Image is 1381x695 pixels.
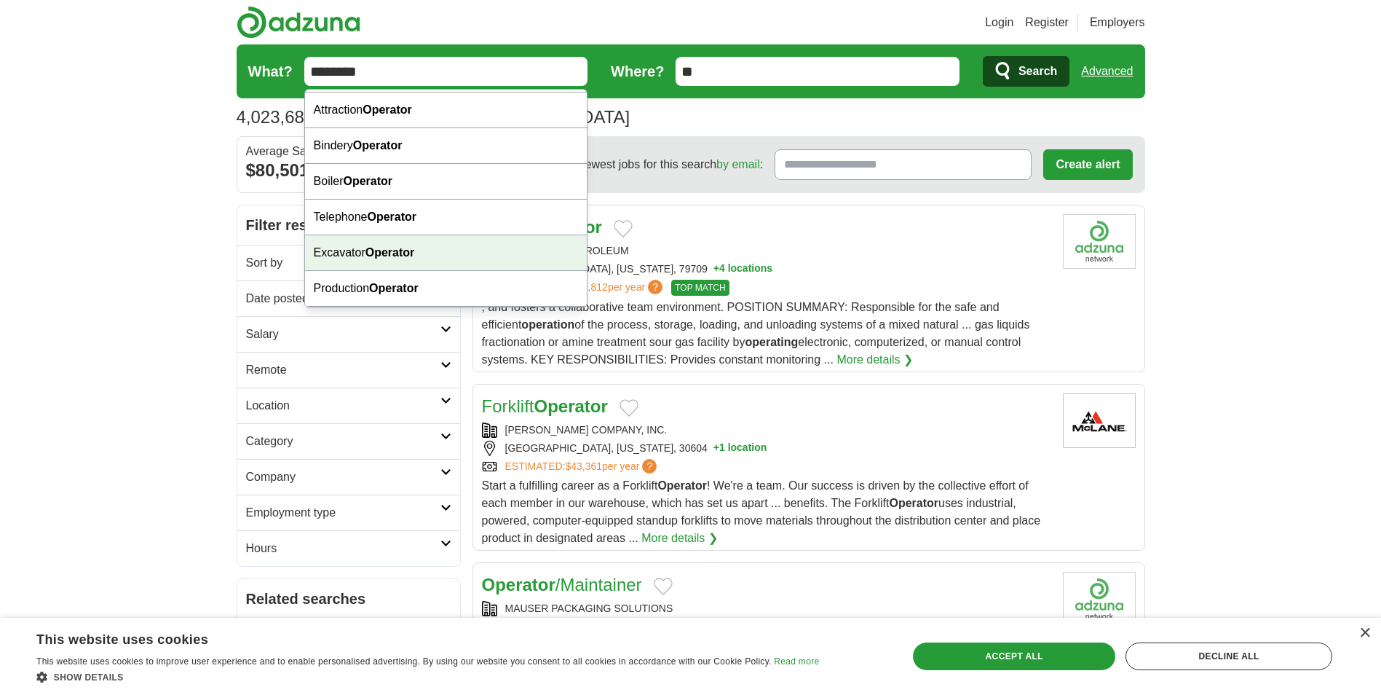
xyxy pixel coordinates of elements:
button: Add to favorite jobs [614,220,633,237]
h2: Remote [246,361,440,379]
strong: Operator [367,211,416,223]
a: Register [1025,14,1069,31]
strong: Operator [365,246,415,259]
strong: Operator [482,575,555,594]
span: 4,023,680 [237,104,314,130]
button: Add to favorite jobs [620,399,638,417]
a: Employers [1090,14,1145,31]
a: Operator/Maintainer [482,575,642,594]
strong: Operator [534,396,608,416]
a: Sort by [237,245,460,280]
img: Company logo [1063,572,1136,627]
strong: Operator [889,497,938,509]
button: Add to favorite jobs [654,578,673,595]
div: Production [305,271,587,307]
h2: Sort by [246,254,440,272]
div: Close [1359,628,1370,639]
div: Average Salary [246,146,451,157]
a: Hours [237,530,460,566]
span: Receive the newest jobs for this search : [514,156,763,173]
div: [GEOGRAPHIC_DATA], [US_STATE], 30604 [482,441,1051,456]
a: Category [237,423,460,459]
div: Bindery [305,128,587,164]
strong: Operator [344,175,393,187]
div: Attraction [305,93,587,128]
button: +4 locations [713,262,772,277]
h2: Related searches [246,588,451,610]
a: More details ❯ [836,351,913,369]
a: More details ❯ [641,530,718,547]
button: Create alert [1043,149,1132,180]
h2: Location [246,397,440,415]
h2: Salary [246,326,440,343]
a: Login [985,14,1013,31]
img: MARATHON PETROLEUM logo [1063,214,1136,269]
div: MAUSER PACKAGING SOLUTIONS [482,601,1051,616]
span: Show details [54,672,124,683]
span: This website uses cookies to improve user experience and to enable personalised advertising. By u... [36,656,772,667]
strong: operating [745,336,798,348]
h2: Filter results [237,205,460,245]
strong: Operator [363,103,412,116]
span: Search [1018,57,1057,86]
div: [GEOGRAPHIC_DATA], [US_STATE], 79709 [482,262,1051,277]
a: Remote [237,352,460,388]
strong: operation [521,318,574,331]
span: + [713,441,719,456]
h2: Company [246,468,440,486]
a: Read more, opens a new window [774,656,819,667]
div: $80,501 [246,157,451,184]
button: +1 location [713,441,767,456]
div: Telephone [305,200,587,235]
label: What? [248,60,293,82]
button: Search [983,56,1069,87]
h2: Hours [246,540,440,557]
span: Start a fulfilling career as a Forklift ! We're a team. Our success is driven by the collective e... [482,479,1041,544]
img: McLane Company logo [1063,393,1136,448]
a: Employment type [237,495,460,530]
a: ESTIMATED:$43,361per year? [505,459,660,474]
label: Where? [611,60,664,82]
a: Company [237,459,460,495]
a: by email [716,158,760,170]
a: Location [237,388,460,423]
strong: Operator [369,282,419,294]
a: Salary [237,316,460,352]
strong: Operator [353,139,403,152]
a: [PERSON_NAME] COMPANY, INC. [505,424,668,436]
div: Boiler [305,164,587,200]
div: Accept all [913,643,1115,670]
h2: Employment type [246,504,440,522]
h1: Operator Jobs in [GEOGRAPHIC_DATA] [237,107,630,127]
div: Show details [36,670,819,684]
span: + [713,262,719,277]
span: , and fosters a collaborative team environment. POSITION SUMMARY: Responsible for the safe and ef... [482,301,1030,366]
span: ? [642,459,657,474]
a: Advanced [1081,57,1133,86]
a: ForkliftOperator [482,396,608,416]
span: ? [648,280,662,294]
div: Excavator [305,235,587,271]
h2: Date posted [246,290,440,307]
span: TOP MATCH [671,280,729,296]
a: Date posted [237,280,460,316]
h2: Category [246,433,440,450]
strong: Operator [657,479,707,492]
div: Decline all [1125,643,1332,670]
span: $43,361 [565,460,602,472]
img: Adzuna logo [237,6,360,39]
div: This website uses cookies [36,627,783,648]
